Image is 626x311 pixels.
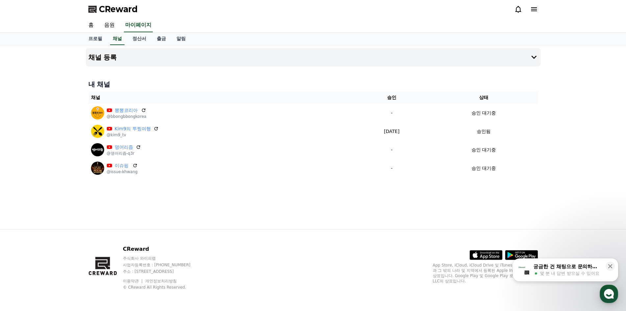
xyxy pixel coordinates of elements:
[357,128,427,135] p: [DATE]
[123,256,203,261] p: 주식회사 와이피랩
[110,33,125,45] a: 채널
[102,219,109,224] span: 설정
[171,33,191,45] a: 알림
[357,110,427,117] p: -
[88,54,117,61] h4: 채널 등록
[107,169,138,174] p: @issue-khwang
[123,262,203,268] p: 사업자등록번호 : [PHONE_NUMBER]
[88,80,538,89] h4: 내 채널
[91,125,104,138] img: Kim9의 투찡여행
[107,114,147,119] p: @bbongbbongkorea
[357,146,427,153] p: -
[99,4,138,14] span: CReward
[123,279,144,283] a: 이용약관
[21,219,25,224] span: 홈
[123,269,203,274] p: 주소 : [STREET_ADDRESS]
[91,162,104,175] img: 이슈핑
[91,143,104,156] img: 명어리즘
[127,33,151,45] a: 정산서
[85,209,126,225] a: 설정
[354,91,430,104] th: 승인
[123,245,203,253] p: CReward
[115,125,151,132] a: Kim9의 투찡여행
[91,106,104,119] img: 뽕뽕코리아
[43,209,85,225] a: 대화
[429,91,538,104] th: 상태
[115,107,139,114] a: 뽕뽕코리아
[123,285,203,290] p: © CReward All Rights Reserved.
[99,18,120,32] a: 음원
[145,279,177,283] a: 개인정보처리방침
[433,263,538,284] p: App Store, iCloud, iCloud Drive 및 iTunes Store는 미국과 그 밖의 나라 및 지역에서 등록된 Apple Inc.의 서비스 상표입니다. Goo...
[472,110,496,117] p: 승인 대기중
[107,132,159,138] p: @kim9_tv
[477,128,491,135] p: 승인됨
[472,146,496,153] p: 승인 대기중
[83,18,99,32] a: 홈
[83,33,107,45] a: 프로필
[115,144,133,151] a: 명어리즘
[357,165,427,172] p: -
[88,4,138,14] a: CReward
[88,91,354,104] th: 채널
[60,219,68,224] span: 대화
[124,18,153,32] a: 마이페이지
[115,162,130,169] a: 이슈핑
[472,165,496,172] p: 승인 대기중
[86,48,541,66] button: 채널 등록
[107,151,141,156] p: @명어리즘-q3r
[2,209,43,225] a: 홈
[151,33,171,45] a: 출금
